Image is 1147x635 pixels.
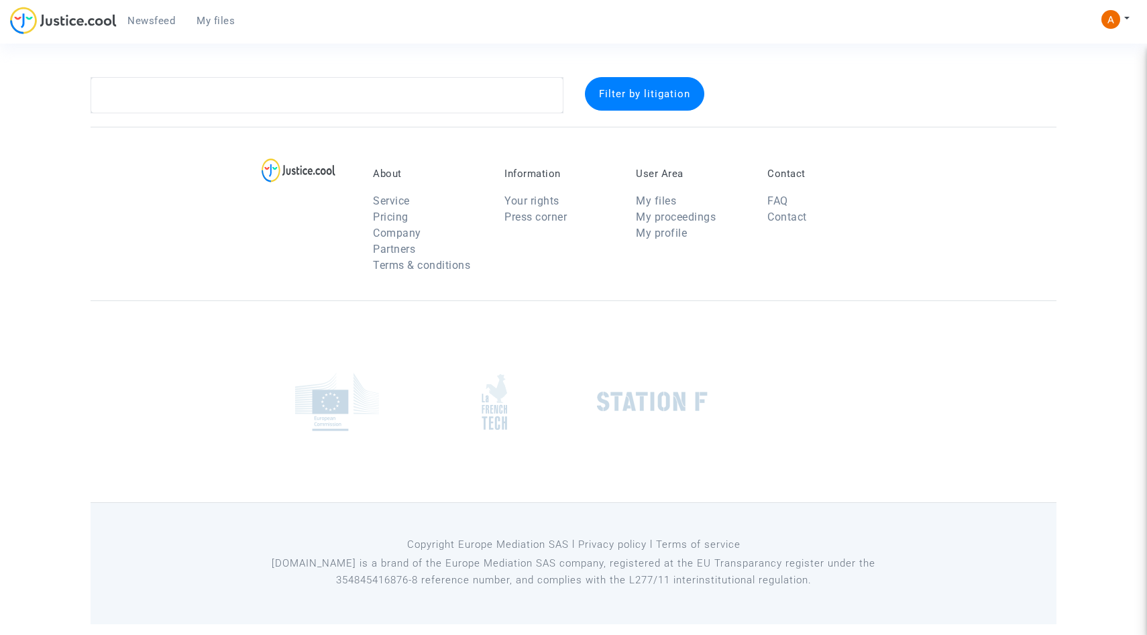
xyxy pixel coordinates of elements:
[262,158,336,182] img: logo-lg.svg
[636,194,676,207] a: My files
[268,536,879,553] p: Copyright Europe Mediation SAS l Privacy policy l Terms of service
[1101,10,1120,29] img: ACg8ocKVT9zOMzNaKO6PaRkgDqk03EFHy1P5Y5AL6ZaxNjCEAprSaQ=s96-c
[767,168,879,180] p: Contact
[373,194,410,207] a: Service
[373,243,415,255] a: Partners
[504,194,559,207] a: Your rights
[373,259,470,272] a: Terms & conditions
[373,227,421,239] a: Company
[636,211,716,223] a: My proceedings
[599,88,690,100] span: Filter by litigation
[186,11,245,31] a: My files
[767,194,788,207] a: FAQ
[504,168,616,180] p: Information
[504,211,567,223] a: Press corner
[636,227,687,239] a: My profile
[197,15,235,27] span: My files
[767,211,807,223] a: Contact
[373,211,408,223] a: Pricing
[117,11,186,31] a: Newsfeed
[127,15,175,27] span: Newsfeed
[295,373,379,431] img: europe_commision.png
[482,373,507,430] img: french_tech.png
[268,555,879,589] p: [DOMAIN_NAME] is a brand of the Europe Mediation SAS company, registered at the EU Transparancy r...
[373,168,484,180] p: About
[636,168,747,180] p: User Area
[10,7,117,34] img: jc-logo.svg
[597,392,708,412] img: stationf.png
